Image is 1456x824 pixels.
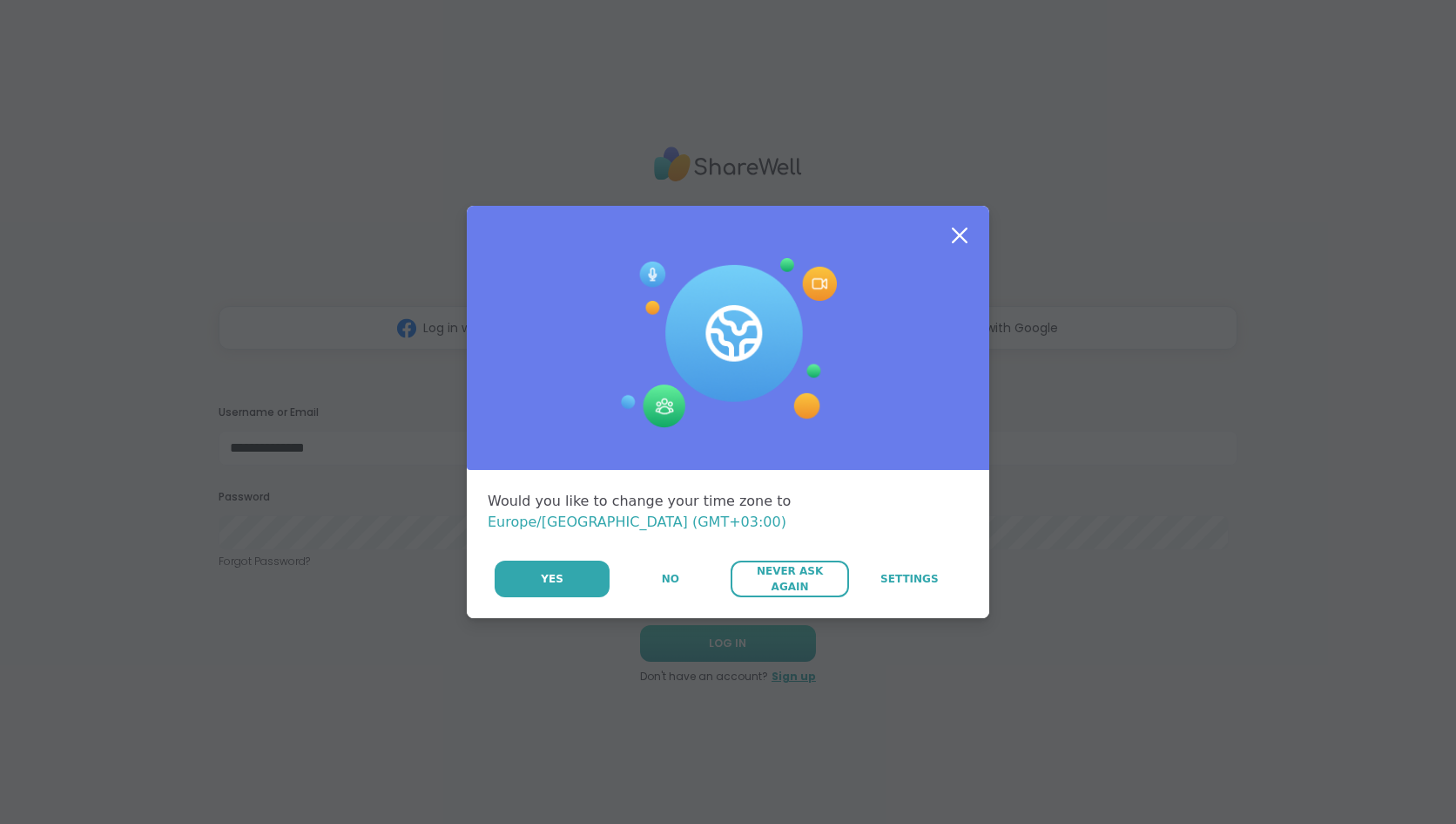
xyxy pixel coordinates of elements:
button: Yes [495,561,610,597]
span: Europe/[GEOGRAPHIC_DATA] (GMT+03:00) [488,514,786,530]
div: Would you like to change your time zone to [488,491,968,533]
span: Settings [880,571,939,587]
button: No [611,561,729,597]
button: Never Ask Again [731,561,848,597]
img: Session Experience [619,258,837,429]
a: Settings [851,561,968,597]
span: Yes [541,571,563,587]
span: No [662,571,679,587]
span: Never Ask Again [739,563,839,595]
